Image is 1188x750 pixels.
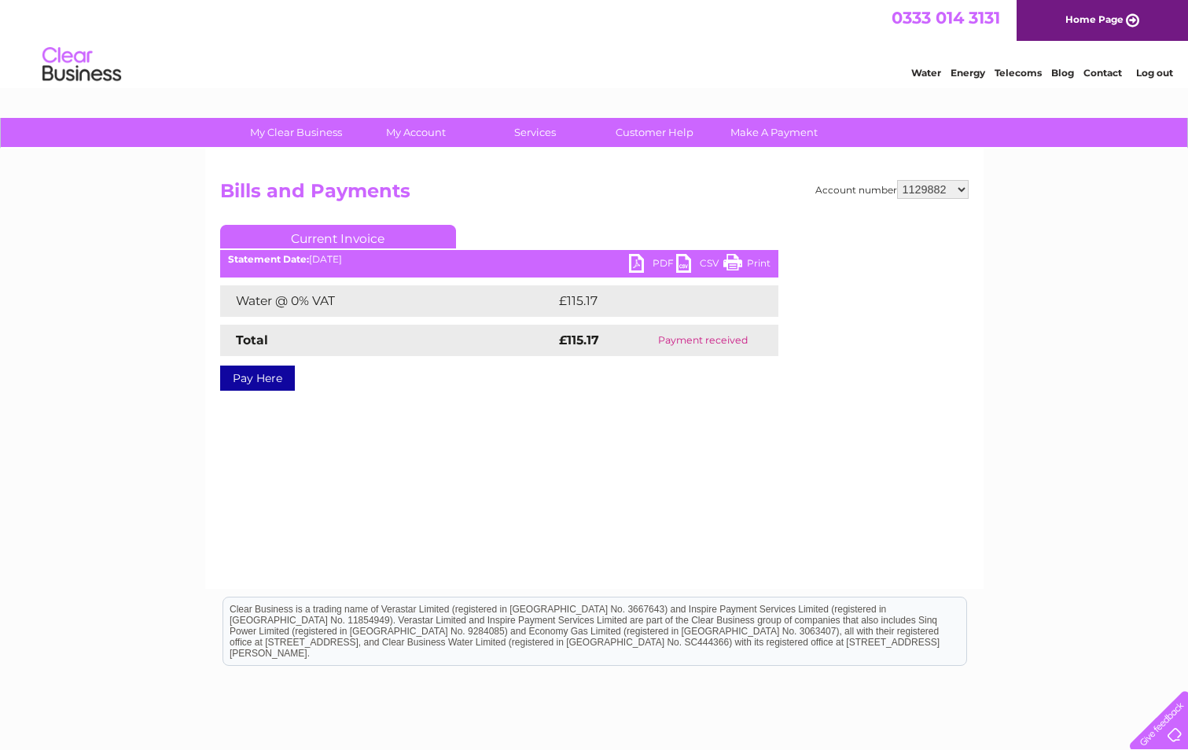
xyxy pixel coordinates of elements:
a: Make A Payment [709,118,839,147]
a: Blog [1051,67,1074,79]
a: Services [470,118,600,147]
a: Water [911,67,941,79]
a: My Account [351,118,480,147]
a: Contact [1083,67,1122,79]
b: Statement Date: [228,253,309,265]
a: Telecoms [995,67,1042,79]
a: Pay Here [220,366,295,391]
a: Customer Help [590,118,719,147]
a: Log out [1136,67,1173,79]
a: 0333 014 3131 [892,8,1000,28]
a: Print [723,254,771,277]
a: My Clear Business [231,118,361,147]
strong: Total [236,333,268,347]
div: [DATE] [220,254,778,265]
a: CSV [676,254,723,277]
a: Current Invoice [220,225,456,248]
div: Account number [815,180,969,199]
h2: Bills and Payments [220,180,969,210]
img: logo.png [42,41,122,89]
td: £115.17 [555,285,746,317]
a: Energy [951,67,985,79]
div: Clear Business is a trading name of Verastar Limited (registered in [GEOGRAPHIC_DATA] No. 3667643... [223,9,966,76]
a: PDF [629,254,676,277]
td: Payment received [628,325,778,356]
td: Water @ 0% VAT [220,285,555,317]
strong: £115.17 [559,333,599,347]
